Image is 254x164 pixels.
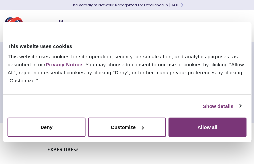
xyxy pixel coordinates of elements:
[234,17,244,35] button: Toggle Navigation Menu
[181,2,183,8] span: Learn More
[88,118,166,137] button: Customize
[203,102,241,110] a: Show details
[8,53,246,84] div: This website uses cookies for site operation, security, personalization, and analytics purposes, ...
[8,118,86,137] button: Deny
[8,42,246,50] div: This website uses cookies
[168,118,246,137] button: Allow all
[46,62,82,67] a: Privacy Notice
[47,146,78,153] a: Expertise
[71,2,183,8] a: The Veradigm Network: Recognized for Excellence in [DATE]Learn More
[5,15,85,37] img: Veradigm logo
